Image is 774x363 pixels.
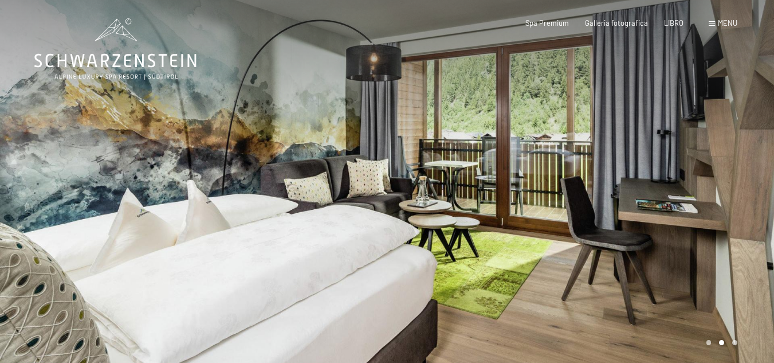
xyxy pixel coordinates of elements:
[525,18,569,28] a: Spa Premium
[718,18,737,28] font: menu
[585,18,648,28] a: Galleria fotografica
[664,18,683,28] a: LIBRO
